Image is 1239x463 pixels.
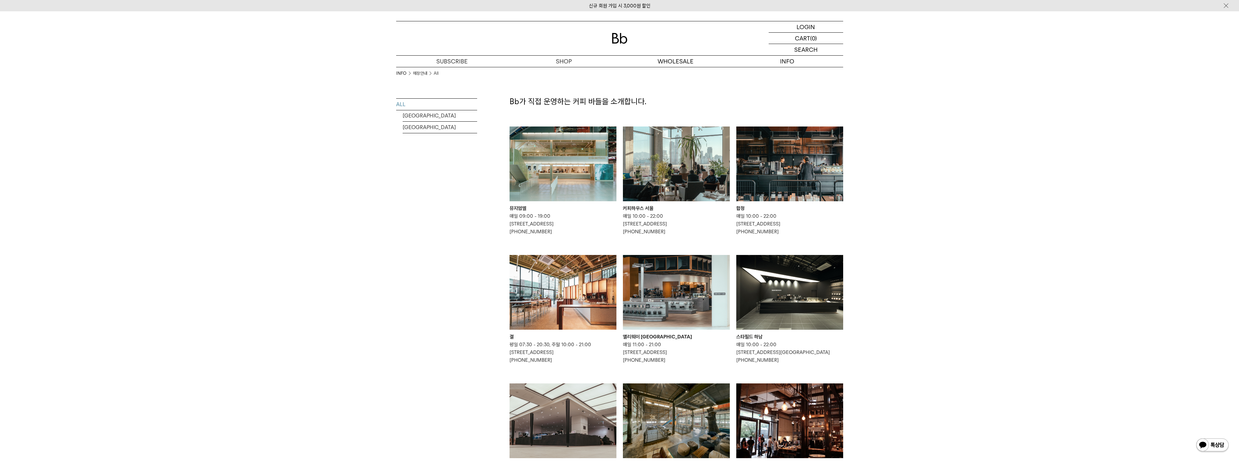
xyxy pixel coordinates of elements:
img: 페탈링자야 [736,383,843,458]
img: 앨리웨이 인천 [623,255,730,330]
img: 뮤지엄엘 [510,127,616,201]
a: CART (0) [769,33,843,44]
div: 결 [510,333,616,341]
img: 파미에스테이션 [510,383,616,458]
div: 스타필드 하남 [736,333,843,341]
a: 결 결 평일 07:30 - 20:30, 주말 10:00 - 21:00[STREET_ADDRESS][PHONE_NUMBER] [510,255,616,364]
p: 매일 10:00 - 22:00 [STREET_ADDRESS] [PHONE_NUMBER] [623,212,730,236]
p: WHOLESALE [620,56,731,67]
img: 스타필드 하남 [736,255,843,330]
a: LOGIN [769,21,843,33]
div: 커피하우스 서울 [623,204,730,212]
a: 신규 회원 가입 시 3,000원 할인 [589,3,650,9]
p: 매일 09:00 - 19:00 [STREET_ADDRESS] [PHONE_NUMBER] [510,212,616,236]
p: (0) [810,33,817,44]
a: All [434,70,439,77]
a: [GEOGRAPHIC_DATA] [403,110,477,121]
a: 매장안내 [413,70,427,77]
li: INFO [396,70,413,77]
p: 평일 07:30 - 20:30, 주말 10:00 - 21:00 [STREET_ADDRESS] [PHONE_NUMBER] [510,341,616,364]
p: SEARCH [794,44,818,55]
img: 카카오톡 채널 1:1 채팅 버튼 [1196,438,1229,453]
div: 뮤지엄엘 [510,204,616,212]
a: SHOP [508,56,620,67]
a: 뮤지엄엘 뮤지엄엘 매일 09:00 - 19:00[STREET_ADDRESS][PHONE_NUMBER] [510,127,616,236]
p: Bb가 직접 운영하는 커피 바들을 소개합니다. [510,96,843,107]
p: INFO [731,56,843,67]
img: 결 [510,255,616,330]
a: 앨리웨이 인천 앨리웨이 [GEOGRAPHIC_DATA] 매일 11:00 - 21:00[STREET_ADDRESS][PHONE_NUMBER] [623,255,730,364]
img: 코스모40 [623,383,730,458]
p: 매일 10:00 - 22:00 [STREET_ADDRESS] [PHONE_NUMBER] [736,212,843,236]
img: 로고 [612,33,627,44]
a: 합정 합정 매일 10:00 - 22:00[STREET_ADDRESS][PHONE_NUMBER] [736,127,843,236]
p: CART [795,33,810,44]
a: SUBSCRIBE [396,56,508,67]
a: ALL [396,99,477,110]
p: 매일 10:00 - 22:00 [STREET_ADDRESS][GEOGRAPHIC_DATA] [PHONE_NUMBER] [736,341,843,364]
img: 합정 [736,127,843,201]
p: 매일 11:00 - 21:00 [STREET_ADDRESS] [PHONE_NUMBER] [623,341,730,364]
a: 스타필드 하남 스타필드 하남 매일 10:00 - 22:00[STREET_ADDRESS][GEOGRAPHIC_DATA][PHONE_NUMBER] [736,255,843,364]
p: LOGIN [797,21,815,32]
a: [GEOGRAPHIC_DATA] [403,122,477,133]
img: 커피하우스 서울 [623,127,730,201]
div: 앨리웨이 [GEOGRAPHIC_DATA] [623,333,730,341]
a: 커피하우스 서울 커피하우스 서울 매일 10:00 - 22:00[STREET_ADDRESS][PHONE_NUMBER] [623,127,730,236]
div: 합정 [736,204,843,212]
